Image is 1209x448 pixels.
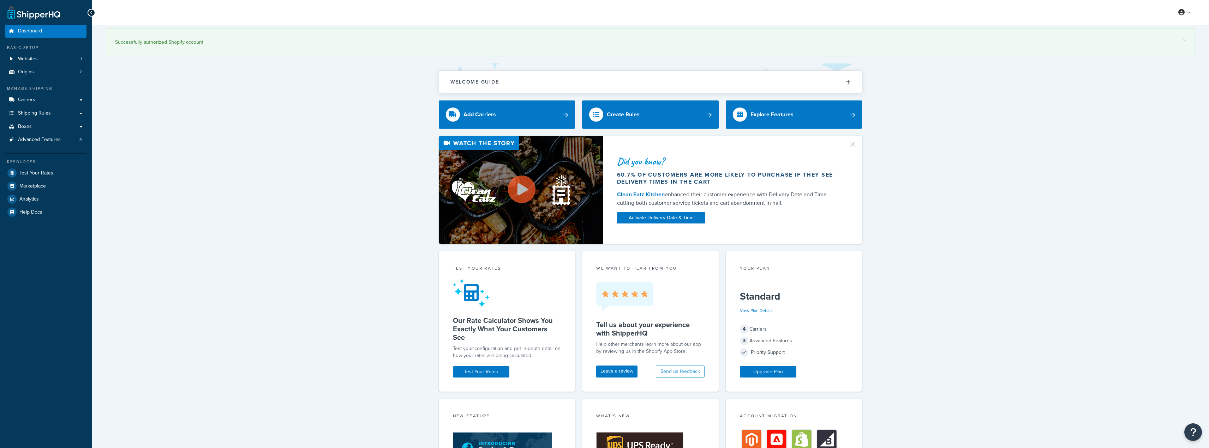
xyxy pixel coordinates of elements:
[5,66,86,79] li: Origins
[5,120,86,133] a: Boxes
[596,366,638,378] a: Leave a review
[5,167,86,179] a: Test Your Rates
[450,79,499,85] h2: Welcome Guide
[617,157,840,166] div: Did you know?
[79,69,82,75] span: 2
[740,413,848,421] div: Account Migration
[5,53,86,66] a: Websites1
[19,183,46,189] span: Marketplace
[596,341,705,355] p: Help other merchants learn more about our app by reviewing us in the Shopify App Store.
[617,212,705,223] a: Activate Delivery Date & Time
[453,366,509,378] a: Test Your Rates
[5,25,86,38] a: Dashboard
[80,56,82,62] span: 1
[115,37,1186,47] div: Successfully authorized Shopify account
[5,93,86,106] a: Carriers
[740,337,748,345] span: 3
[740,348,848,357] div: Priority Support
[596,320,705,337] h5: Tell us about your experience with ShipperHQ
[617,171,840,185] div: 60.7% of customers are more likely to purchase if they see delivery times in the cart
[18,97,35,103] span: Carriers
[18,28,42,34] span: Dashboard
[79,137,82,143] span: 3
[19,196,39,202] span: Analytics
[5,53,86,66] li: Websites
[5,206,86,219] a: Help Docs
[5,66,86,79] a: Origins2
[740,366,796,378] a: Upgrade Plan
[726,100,862,129] a: Explore Features
[18,110,51,116] span: Shipping Rules
[617,190,665,198] a: Clean Eatz Kitchen
[5,107,86,120] a: Shipping Rules
[582,100,719,129] a: Create Rules
[656,366,705,378] button: Send us feedback
[750,110,794,119] div: Explore Features
[5,133,86,146] li: Advanced Features
[18,56,38,62] span: Websites
[18,69,34,75] span: Origins
[740,291,848,302] h5: Standard
[19,209,42,215] span: Help Docs
[453,316,561,342] h5: Our Rate Calculator Shows You Exactly What Your Customers See
[5,159,86,165] div: Resources
[740,307,773,314] a: View Plan Details
[740,324,848,334] div: Carriers
[740,325,748,333] span: 4
[18,124,32,130] span: Boxes
[19,170,53,176] span: Test Your Rates
[596,413,705,421] div: What's New
[617,190,840,207] div: enhanced their customer experience with Delivery Date and Time — cutting both customer service ti...
[5,193,86,205] a: Analytics
[740,336,848,346] div: Advanced Features
[453,265,561,273] div: Test your rates
[439,71,862,93] button: Welcome Guide
[463,110,496,119] div: Add Carriers
[607,110,640,119] div: Create Rules
[1183,37,1186,43] a: ×
[5,86,86,92] div: Manage Shipping
[439,100,575,129] a: Add Carriers
[596,265,705,271] p: we want to hear from you
[18,137,61,143] span: Advanced Features
[1184,423,1202,441] button: Open Resource Center
[5,133,86,146] a: Advanced Features3
[5,45,86,51] div: Basic Setup
[453,345,561,359] div: Test your configuration and get in-depth detail on how your rates are being calculated.
[740,265,848,273] div: Your Plan
[453,413,561,421] div: New Feature
[439,136,603,244] img: Video thumbnail
[5,180,86,192] a: Marketplace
